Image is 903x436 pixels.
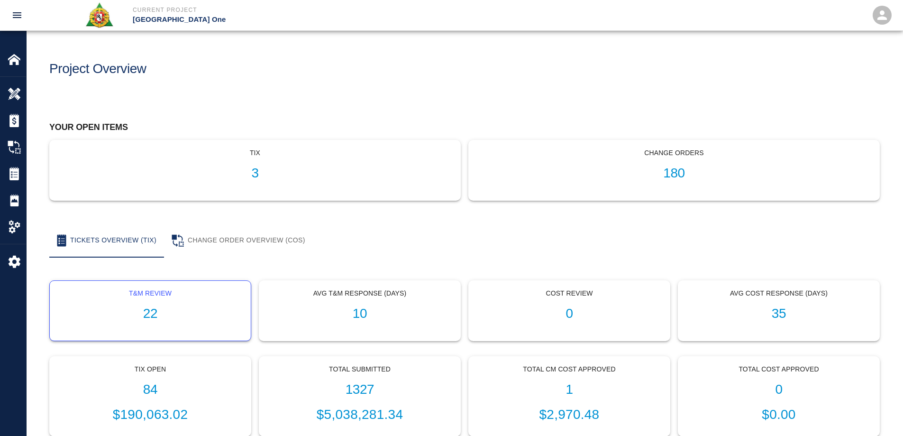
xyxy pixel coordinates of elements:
h1: 84 [57,382,243,398]
h1: 1 [476,382,662,398]
p: Total Submitted [267,364,453,374]
p: $5,038,281.34 [267,405,453,425]
button: Change Order Overview (COS) [164,223,313,258]
p: Tix Open [57,364,243,374]
h1: 1327 [267,382,453,398]
h1: 22 [57,306,243,322]
h1: Project Overview [49,61,146,77]
p: [GEOGRAPHIC_DATA] One [133,14,503,25]
h1: 10 [267,306,453,322]
h1: 3 [57,166,453,181]
p: $190,063.02 [57,405,243,425]
p: Change Orders [476,148,872,158]
h1: 0 [686,382,872,398]
h1: 0 [476,306,662,322]
button: Tickets Overview (TIX) [49,223,164,258]
p: Avg T&M Response (Days) [267,288,453,298]
h2: Your open items [49,122,880,133]
p: Avg Cost Response (Days) [686,288,872,298]
h1: 180 [476,166,872,181]
p: T&M Review [57,288,243,298]
p: Cost Review [476,288,662,298]
p: Total CM Cost Approved [476,364,662,374]
h1: 35 [686,306,872,322]
iframe: Chat Widget [856,390,903,436]
p: $2,970.48 [476,405,662,425]
p: $0.00 [686,405,872,425]
img: Roger & Sons Concrete [85,2,114,28]
button: open drawer [6,4,28,27]
p: Current Project [133,6,503,14]
p: tix [57,148,453,158]
p: Total Cost Approved [686,364,872,374]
